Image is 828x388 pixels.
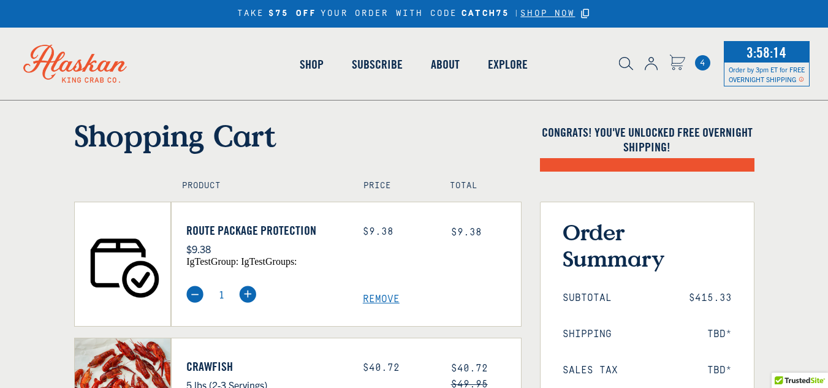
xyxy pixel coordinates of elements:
[237,7,591,21] div: TAKE YOUR ORDER WITH CODE |
[338,29,417,99] a: Subscribe
[6,28,144,100] img: Alaskan King Crab Co. logo
[799,75,804,83] span: Shipping Notice Icon
[186,286,203,303] img: minus
[563,292,612,304] span: Subtotal
[695,55,710,70] a: Cart
[286,29,338,99] a: Shop
[619,57,633,70] img: search
[417,29,474,99] a: About
[540,125,754,154] h4: Congrats! You've unlocked FREE OVERNIGHT SHIPPING!
[239,286,256,303] img: plus
[451,227,482,238] span: $9.38
[182,181,337,191] h4: Product
[74,118,522,153] h1: Shopping Cart
[563,329,612,340] span: Shipping
[363,226,433,238] div: $9.38
[186,241,344,257] p: $9.38
[474,29,542,99] a: Explore
[689,292,732,304] span: $415.33
[645,57,658,70] img: account
[695,55,710,70] span: 4
[186,256,238,267] span: igTestGroup:
[363,362,433,374] div: $40.72
[75,202,171,326] img: Route Package Protection - $9.38
[520,9,575,18] span: SHOP NOW
[186,223,344,238] a: Route Package Protection
[363,294,521,305] a: Remove
[563,219,732,272] h3: Order Summary
[186,359,344,374] a: Crawfish
[451,363,488,374] span: $40.72
[461,9,509,19] strong: CATCH75
[363,181,423,191] h4: Price
[669,55,685,72] a: Cart
[563,365,618,376] span: Sales Tax
[268,9,316,19] strong: $75 OFF
[241,256,297,267] span: igTestGroups:
[520,9,575,19] a: SHOP NOW
[450,181,510,191] h4: Total
[743,40,789,64] span: 3:58:14
[729,65,805,83] span: Order by 3pm ET for FREE OVERNIGHT SHIPPING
